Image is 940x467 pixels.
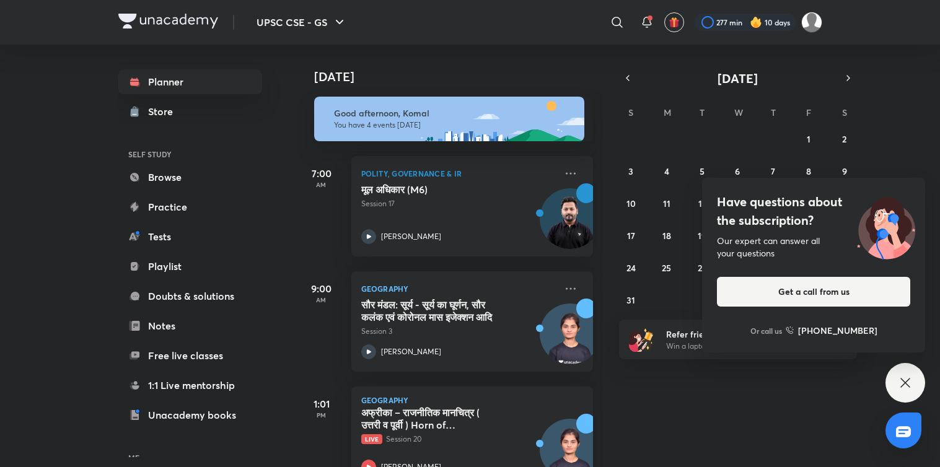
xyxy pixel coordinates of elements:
[842,107,847,118] abbr: Saturday
[664,107,671,118] abbr: Monday
[698,198,706,209] abbr: August 12, 2025
[626,262,636,274] abbr: August 24, 2025
[118,99,262,124] a: Store
[717,277,910,307] button: Get a call from us
[692,258,712,277] button: August 26, 2025
[621,225,641,245] button: August 17, 2025
[361,434,382,444] span: Live
[118,69,262,94] a: Planner
[629,327,654,352] img: referral
[717,193,910,230] h4: Have questions about the subscription?
[663,198,670,209] abbr: August 11, 2025
[297,296,346,303] p: AM
[798,324,877,337] h6: [PHONE_NUMBER]
[361,198,556,209] p: Session 17
[700,165,705,177] abbr: August 5, 2025
[842,133,846,145] abbr: August 2, 2025
[361,326,556,337] p: Session 3
[801,12,822,33] img: Komal
[249,10,354,35] button: UPSC CSE - GS
[118,284,262,308] a: Doubts & solutions
[627,230,635,242] abbr: August 17, 2025
[771,165,775,177] abbr: August 7, 2025
[666,341,819,352] p: Win a laptop, vouchers & more
[662,230,671,242] abbr: August 18, 2025
[361,281,556,296] p: Geography
[799,129,819,149] button: August 1, 2025
[727,161,747,181] button: August 6, 2025
[734,107,743,118] abbr: Wednesday
[361,183,516,196] h5: मूल अधिकार (M6)
[118,373,262,398] a: 1:1 Live mentorship
[381,346,441,357] p: [PERSON_NAME]
[334,120,573,130] p: You have 4 events [DATE]
[621,193,641,213] button: August 10, 2025
[750,16,762,28] img: streak
[621,290,641,310] button: August 31, 2025
[118,144,262,165] h6: SELF STUDY
[657,258,677,277] button: August 25, 2025
[361,434,556,445] p: Session 20
[669,17,680,28] img: avatar
[666,328,819,341] h6: Refer friends
[771,107,776,118] abbr: Thursday
[806,107,811,118] abbr: Friday
[118,403,262,427] a: Unacademy books
[361,166,556,181] p: Polity, Governance & IR
[361,299,516,323] h5: सौर मंडल: सूर्य - सूर्य का घूर्णन, सौर कलंक एवं कोरोनल मास इजेक्‍शन आदि
[626,198,636,209] abbr: August 10, 2025
[636,69,840,87] button: [DATE]
[626,294,635,306] abbr: August 31, 2025
[334,108,573,119] h6: Good afternoon, Komal
[835,129,854,149] button: August 2, 2025
[118,194,262,219] a: Practice
[314,69,605,84] h4: [DATE]
[847,193,925,260] img: ttu_illustration_new.svg
[628,107,633,118] abbr: Sunday
[621,258,641,277] button: August 24, 2025
[621,161,641,181] button: August 3, 2025
[297,281,346,296] h5: 9:00
[842,165,847,177] abbr: August 9, 2025
[118,165,262,190] a: Browse
[698,262,707,274] abbr: August 26, 2025
[118,14,218,32] a: Company Logo
[118,313,262,338] a: Notes
[664,12,684,32] button: avatar
[692,193,712,213] button: August 12, 2025
[799,161,819,181] button: August 8, 2025
[297,396,346,411] h5: 1:01
[698,230,706,242] abbr: August 19, 2025
[118,254,262,279] a: Playlist
[835,161,854,181] button: August 9, 2025
[118,343,262,368] a: Free live classes
[692,161,712,181] button: August 5, 2025
[718,70,758,87] span: [DATE]
[540,310,600,370] img: Avatar
[297,166,346,181] h5: 7:00
[717,235,910,260] div: Our expert can answer all your questions
[297,181,346,188] p: AM
[540,195,600,255] img: Avatar
[148,104,180,119] div: Store
[786,324,877,337] a: [PHONE_NUMBER]
[361,406,516,431] h5: अफ्रीका – राजनीतिक मानचित्र ( उत्तरी व पूर्वी ) Horn of Africa
[657,193,677,213] button: August 11, 2025
[662,262,671,274] abbr: August 25, 2025
[763,161,783,181] button: August 7, 2025
[361,396,583,404] p: Geography
[657,225,677,245] button: August 18, 2025
[807,133,810,145] abbr: August 1, 2025
[806,165,811,177] abbr: August 8, 2025
[628,165,633,177] abbr: August 3, 2025
[664,165,669,177] abbr: August 4, 2025
[381,231,441,242] p: [PERSON_NAME]
[297,411,346,419] p: PM
[700,107,705,118] abbr: Tuesday
[692,225,712,245] button: August 19, 2025
[118,14,218,28] img: Company Logo
[735,165,740,177] abbr: August 6, 2025
[657,161,677,181] button: August 4, 2025
[118,224,262,249] a: Tests
[750,325,782,336] p: Or call us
